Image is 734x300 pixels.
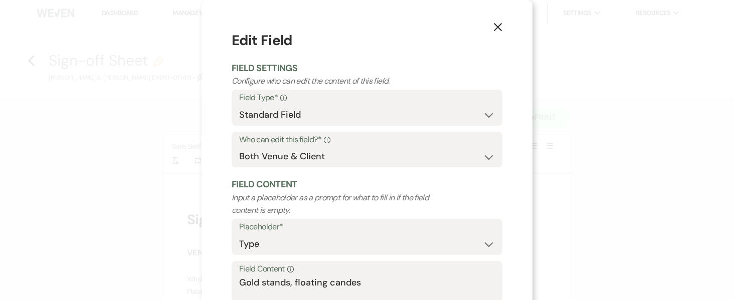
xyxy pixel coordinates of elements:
label: Field Content [239,262,495,276]
h2: Field Settings [232,62,502,75]
label: Field Type* [239,91,495,105]
label: Placeholder* [239,220,495,234]
label: Who can edit this field?* [239,133,495,147]
p: Configure who can edit the content of this field. [232,75,448,88]
h2: Field Content [232,178,502,191]
p: Input a placeholder as a prompt for what to fill in if the field content is empty. [232,191,448,217]
h1: Edit Field [232,30,502,51]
